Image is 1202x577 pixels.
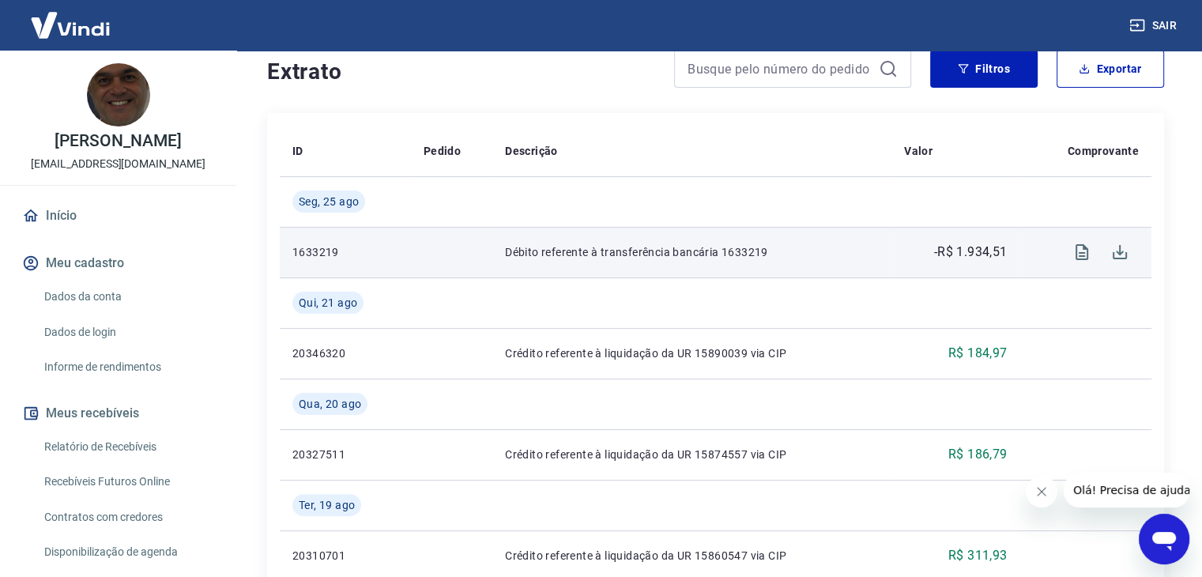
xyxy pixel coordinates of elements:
p: 20310701 [292,548,398,564]
span: Qua, 20 ago [299,396,361,412]
h4: Extrato [267,56,655,88]
a: Relatório de Recebíveis [38,431,217,463]
p: Crédito referente à liquidação da UR 15860547 via CIP [505,548,879,564]
span: Seg, 25 ago [299,194,359,209]
p: 20327511 [292,447,398,462]
p: [PERSON_NAME] [55,133,181,149]
p: R$ 311,93 [948,546,1008,565]
span: Download [1101,233,1139,271]
a: Disponibilização de agenda [38,536,217,568]
input: Busque pelo número do pedido [688,57,872,81]
p: Pedido [424,143,461,159]
img: Vindi [19,1,122,49]
button: Filtros [930,50,1038,88]
span: Qui, 21 ago [299,295,357,311]
p: Crédito referente à liquidação da UR 15890039 via CIP [505,345,879,361]
span: Olá! Precisa de ajuda? [9,11,133,24]
p: R$ 186,79 [948,445,1008,464]
a: Informe de rendimentos [38,351,217,383]
a: Dados de login [38,316,217,349]
button: Meus recebíveis [19,396,217,431]
iframe: Fechar mensagem [1026,476,1057,507]
a: Contratos com credores [38,501,217,534]
p: Comprovante [1068,143,1139,159]
span: Ter, 19 ago [299,497,355,513]
button: Meu cadastro [19,246,217,281]
p: 20346320 [292,345,398,361]
span: Visualizar [1063,233,1101,271]
img: fbac1190-59da-43e0-85f7-5c82c76dc54b.jpeg [87,63,150,126]
iframe: Mensagem da empresa [1064,473,1189,507]
a: Dados da conta [38,281,217,313]
p: [EMAIL_ADDRESS][DOMAIN_NAME] [31,156,205,172]
p: Valor [904,143,933,159]
p: ID [292,143,303,159]
a: Recebíveis Futuros Online [38,466,217,498]
p: Crédito referente à liquidação da UR 15874557 via CIP [505,447,879,462]
button: Exportar [1057,50,1164,88]
iframe: Botão para abrir a janela de mensagens [1139,514,1189,564]
p: Descrição [505,143,558,159]
p: Débito referente à transferência bancária 1633219 [505,244,879,260]
p: R$ 184,97 [948,344,1008,363]
a: Início [19,198,217,233]
p: 1633219 [292,244,398,260]
p: -R$ 1.934,51 [934,243,1008,262]
button: Sair [1126,11,1183,40]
